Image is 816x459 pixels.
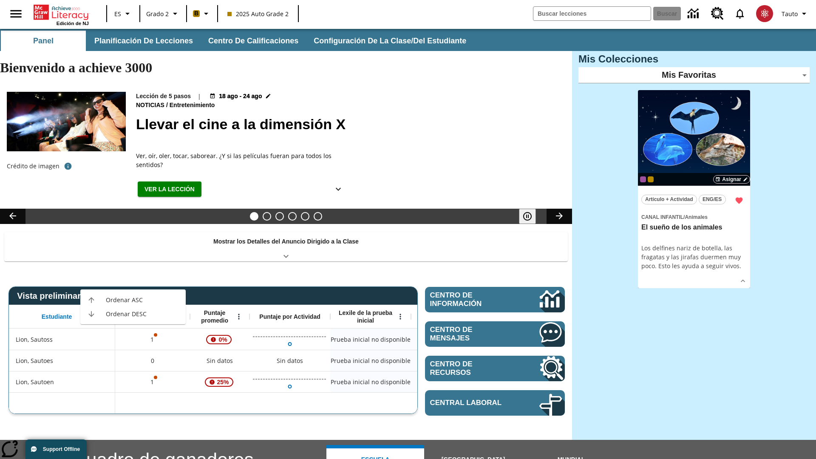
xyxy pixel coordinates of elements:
[782,9,798,18] span: Tauto
[202,352,237,369] span: Sin datos
[314,212,322,221] button: Diapositiva 6 Una idea, mucho trabajo
[756,5,773,22] img: avatar image
[250,212,258,221] button: Diapositiva 1 Llevar el cine a la dimensión X
[213,237,359,246] p: Mostrar los Detalles del Anuncio Dirigido a la Clase
[683,214,685,220] span: /
[641,244,747,270] div: Los delfines nariz de botella, las fragatas y las jirafas duermen muy poco. Esto les ayuda a segu...
[59,159,76,174] button: Crédito de foto: The Asahi Shimbun vía Getty Images
[114,9,121,18] span: ES
[7,162,59,170] p: Crédito de imagen
[150,335,156,344] p: 1
[334,309,397,324] span: Lexile de la prueba inicial
[170,101,217,110] span: Entretenimiento
[115,350,190,371] div: 0, Lion, Sautoes
[143,6,184,21] button: Grado: Grado 2, Elige un grado
[106,309,179,318] span: Ordenar DESC
[331,377,411,386] span: Prueba inicial no disponible, Lion, Sautoen
[288,212,297,221] button: Diapositiva 4 ¿Los autos del futuro?
[425,356,565,381] a: Centro de recursos, Se abrirá en una pestaña nueva.
[640,176,646,182] span: OL 2025 Auto Grade 3
[430,399,514,407] span: Central laboral
[729,3,751,25] a: Notificaciones
[425,287,565,312] a: Centro de información
[115,329,190,350] div: 1, Es posible que sea inválido el puntaje de una o más actividades., Lion, Sautoss
[136,92,191,101] p: Lección de 5 pasos
[190,371,249,392] div: , 25%, ¡Atención! La puntuación media de 25% correspondiente al primer intento de este estudiante...
[263,212,271,221] button: Diapositiva 2 ¿Lo quieres con papas fritas?
[411,371,492,392] div: Sin datos, Lion, Sautoen
[88,31,200,51] button: Planificación de lecciones
[34,3,89,26] div: Portada
[425,321,565,347] a: Centro de mensajes
[151,356,154,365] span: 0
[115,371,190,392] div: 1, Es posible que sea inválido el puntaje de una o más actividades., Lion, Sautoen
[138,181,201,197] button: Ver la lección
[275,212,284,221] button: Diapositiva 3 Modas que pasaron de moda
[641,223,747,232] h3: El sueño de los animales
[194,8,198,19] span: B
[3,1,28,26] button: Abrir el menú lateral
[641,212,747,221] span: Tema: Canal Infantil/Animales
[533,7,651,20] input: Buscar campo
[115,305,190,329] div: Actividades completadas
[7,7,121,16] body: Máximo 600 caracteres Presiona Escape para desactivar la barra de herramientas Presiona Alt + F10...
[43,446,80,452] span: Support Offline
[411,329,492,350] div: Sin datos, Lion, Sautoss
[737,275,749,287] button: Ver más
[778,6,813,21] button: Perfil/Configuración
[16,335,53,344] span: Lion, Sautoss
[722,176,741,183] span: Asignar
[146,9,169,18] span: Grado 2
[430,360,514,377] span: Centro de recursos
[703,195,722,204] span: ENG/ES
[731,193,747,208] button: Remover de Favoritas
[394,310,407,323] button: Abrir menú
[578,53,810,65] h3: Mis Colecciones
[106,295,179,304] span: Ordenar ASC
[42,313,72,320] span: Estudiante
[190,6,215,21] button: Boost El color de la clase es anaranjado claro. Cambiar el color de la clase.
[190,350,249,371] div: Sin datos, Lion, Sautoes
[190,329,249,350] div: , 0%, ¡Atención! La puntuación media de 0% correspondiente al primer intento de este estudiante d...
[430,326,514,343] span: Centro de mensajes
[7,92,126,151] img: El panel situado frente a los asientos rocía con agua nebulizada al feliz público en un cine equi...
[214,374,232,390] span: 25%
[751,3,778,25] button: Escoja un nuevo avatar
[1,31,86,51] button: Panel
[272,352,307,369] div: Sin datos, Lion, Sautoes
[232,310,245,323] button: Abrir menú
[307,31,473,51] button: Configuración de la clase/del estudiante
[17,291,133,301] span: Vista preliminar de reportes
[699,195,726,204] button: ENG/ES
[259,313,320,320] span: Puntaje por Actividad
[227,9,289,18] span: 2025 Auto Grade 2
[80,289,186,324] ul: Actividades completadas, Abrir menú,
[136,113,562,135] h2: Llevar el cine a la dimensión X
[34,4,89,21] a: Portada
[331,335,411,344] span: Prueba inicial no disponible, Lion, Sautoss
[641,195,697,204] button: Artículo + Actividad
[16,377,54,386] span: Lion, Sautoen
[430,291,510,308] span: Centro de información
[198,92,201,101] span: |
[519,209,536,224] button: Pausar
[150,377,156,386] p: 1
[136,101,166,110] span: Noticias
[215,332,230,347] span: 0%
[16,356,53,365] span: Lion, Sautoes
[547,209,572,224] button: Carrusel de lecciones, seguir
[9,305,115,329] div: Estudiante
[641,214,683,220] span: Canal Infantil
[331,356,411,365] span: Prueba inicial no disponible, Lion, Sautoes
[519,209,544,224] div: Pausar
[685,214,707,220] span: Animales
[208,92,273,101] button: 18 ago - 24 ago Elegir fechas
[4,232,568,261] div: Mostrar los Detalles del Anuncio Dirigido a la Clase
[638,90,750,289] div: lesson details
[425,390,565,416] a: Central laboral
[136,151,348,169] div: Ver, oír, oler, tocar, saborear. ¿Y si las películas fueran para todos los sentidos?
[219,92,262,101] span: 18 ago - 24 ago
[411,350,492,371] div: Sin datos, Lion, Sautoes
[706,2,729,25] a: Centro de recursos, Se abrirá en una pestaña nueva.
